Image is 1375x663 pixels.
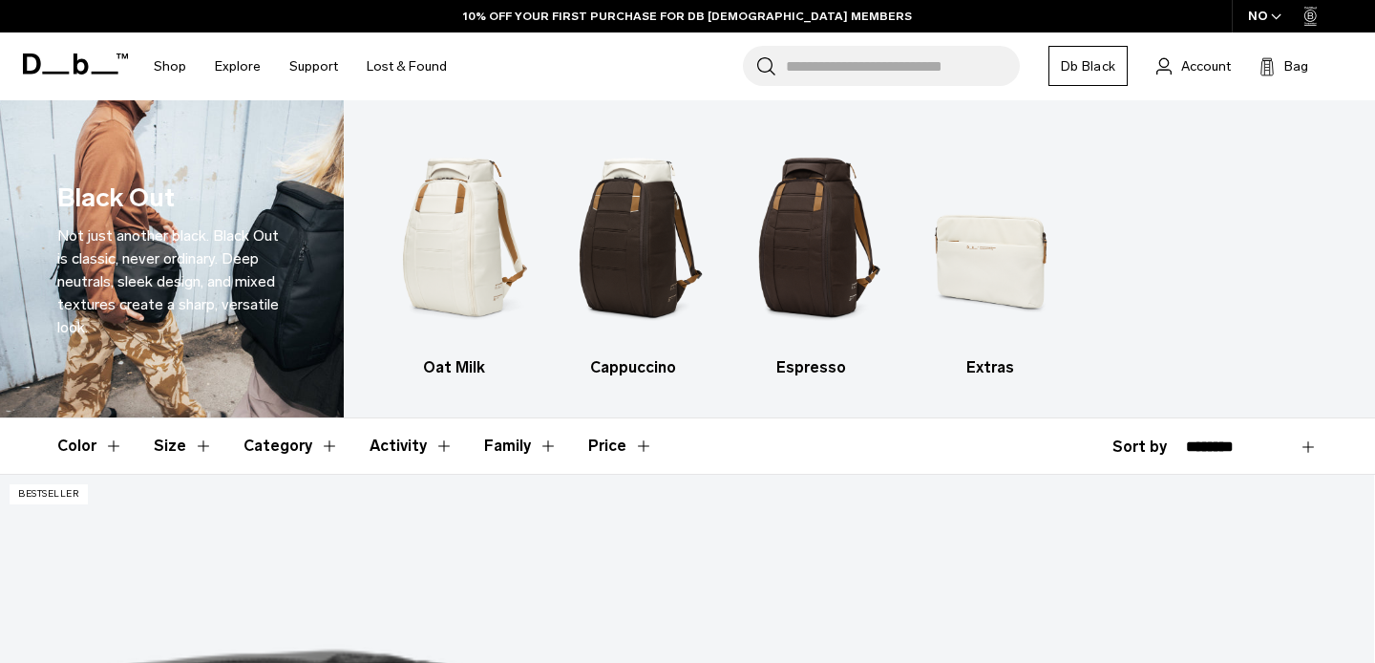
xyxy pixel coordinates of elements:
a: Explore [215,32,261,100]
button: Toggle Filter [484,418,558,474]
li: 1 / 4 [382,129,527,379]
li: 3 / 4 [739,129,884,379]
img: Db [918,129,1063,347]
p: Not just another black. Black Out is classic, never ordinary. Deep neutrals, sleek design, and mi... [57,225,286,339]
a: Db Oat Milk [382,129,527,379]
a: Account [1156,54,1231,77]
button: Bag [1259,54,1308,77]
li: 4 / 4 [918,129,1063,379]
a: Db Espresso [739,129,884,379]
img: Db [382,129,527,347]
button: Toggle Filter [154,418,213,474]
button: Toggle Filter [243,418,339,474]
a: Support [289,32,338,100]
a: Lost & Found [367,32,447,100]
p: Bestseller [10,484,88,504]
button: Toggle Filter [370,418,454,474]
a: Shop [154,32,186,100]
button: Toggle Filter [57,418,123,474]
li: 2 / 4 [561,129,706,379]
a: Db Cappuccino [561,129,706,379]
h3: Oat Milk [382,356,527,379]
h3: Cappuccino [561,356,706,379]
nav: Main Navigation [139,32,461,100]
img: Db [561,129,706,347]
a: Db Extras [918,129,1063,379]
span: Bag [1284,56,1308,76]
h1: Black Out [57,179,175,218]
a: Db Black [1048,46,1128,86]
h3: Espresso [739,356,884,379]
a: 10% OFF YOUR FIRST PURCHASE FOR DB [DEMOGRAPHIC_DATA] MEMBERS [463,8,912,25]
span: Account [1181,56,1231,76]
h3: Extras [918,356,1063,379]
button: Toggle Price [588,418,653,474]
img: Db [739,129,884,347]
